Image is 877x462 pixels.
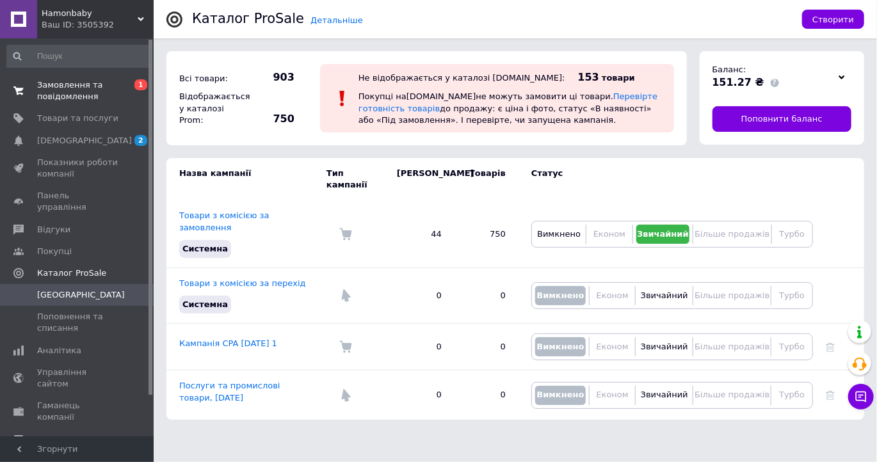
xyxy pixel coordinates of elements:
span: Турбо [779,390,805,399]
span: 903 [250,70,294,84]
button: Більше продажів [696,286,768,305]
img: Комісія за замовлення [339,340,352,353]
td: 0 [455,267,519,323]
button: Економ [593,337,632,356]
button: Турбо [775,337,809,356]
span: Більше продажів [695,291,769,300]
span: Економ [597,291,629,300]
a: Товари з комісією за перехід [179,278,306,288]
span: Турбо [779,342,805,351]
button: Турбо [775,286,809,305]
span: Товари та послуги [37,113,118,124]
span: Турбо [779,291,805,300]
span: Вимкнено [536,291,584,300]
button: Економ [593,286,632,305]
td: Товарів [455,158,519,200]
div: Всі товари: [176,70,246,88]
button: Звичайний [636,225,690,244]
span: Аналітика [37,345,81,356]
button: Більше продажів [696,386,768,405]
div: Каталог ProSale [192,12,304,26]
span: Вимкнено [536,390,584,399]
span: Відгуки [37,224,70,235]
span: 1 [134,79,147,90]
td: 0 [384,267,455,323]
span: Створити [812,15,854,24]
span: Системна [182,244,228,253]
span: Вимкнено [536,342,584,351]
button: Звичайний [639,386,689,405]
img: Комісія за перехід [339,389,352,402]
td: 0 [455,324,519,370]
span: Більше продажів [695,229,769,239]
span: Звичайний [641,291,688,300]
td: Тип кампанії [326,158,384,200]
span: Більше продажів [695,342,769,351]
td: Статус [519,158,813,200]
div: Не відображається у каталозі [DOMAIN_NAME]: [358,73,565,83]
button: Вимкнено [535,337,586,356]
td: Назва кампанії [166,158,326,200]
button: Чат з покупцем [848,384,874,410]
span: Звичайний [637,229,689,239]
span: Поповнити баланс [741,113,823,125]
button: Вимкнено [535,225,583,244]
button: Турбо [775,225,809,244]
span: Панель управління [37,190,118,213]
td: 0 [384,370,455,420]
span: Економ [597,390,629,399]
a: Послуги та промислові товари, [DATE] [179,381,280,402]
span: 153 [578,71,599,83]
button: Турбо [775,386,809,405]
a: Поповнити баланс [712,106,852,132]
span: Економ [597,342,629,351]
span: Вимкнено [537,229,581,239]
button: Створити [802,10,864,29]
td: 0 [455,370,519,420]
div: Відображається у каталозі Prom: [176,88,246,129]
a: Видалити [826,342,835,351]
span: Системна [182,299,228,309]
td: 44 [384,200,455,267]
button: Економ [590,225,629,244]
input: Пошук [6,45,151,68]
span: Покупці на [DOMAIN_NAME] не можуть замовити ці товари. до продажу: є ціна і фото, статус «В наявн... [358,92,657,124]
span: Гаманець компанії [37,400,118,423]
button: Більше продажів [696,337,768,356]
button: Звичайний [639,286,689,305]
img: :exclamation: [333,89,352,108]
span: 151.27 ₴ [712,76,764,88]
span: Більше продажів [695,390,769,399]
span: Маркет [37,434,70,445]
span: Показники роботи компанії [37,157,118,180]
span: Звичайний [641,342,688,351]
a: Детальніше [310,15,363,25]
a: Кампанія CPA [DATE] 1 [179,339,277,348]
span: Звичайний [641,390,688,399]
span: 750 [250,112,294,126]
span: 2 [134,135,147,146]
span: Замовлення та повідомлення [37,79,118,102]
a: Перевірте готовність товарів [358,92,657,113]
span: Економ [593,229,625,239]
div: Ваш ID: 3505392 [42,19,154,31]
a: Видалити [826,390,835,399]
img: Комісія за замовлення [339,228,352,241]
td: 750 [455,200,519,267]
button: Вимкнено [535,386,586,405]
button: Економ [593,386,632,405]
span: Покупці [37,246,72,257]
img: Комісія за перехід [339,289,352,302]
span: Турбо [779,229,805,239]
span: Управління сайтом [37,367,118,390]
span: товари [602,73,635,83]
a: Товари з комісією за замовлення [179,211,269,232]
button: Більше продажів [696,225,768,244]
span: Каталог ProSale [37,267,106,279]
span: Hamonbaby [42,8,138,19]
button: Вимкнено [535,286,586,305]
td: 0 [384,324,455,370]
span: Поповнення та списання [37,311,118,334]
td: [PERSON_NAME] [384,158,455,200]
span: Баланс: [712,65,746,74]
